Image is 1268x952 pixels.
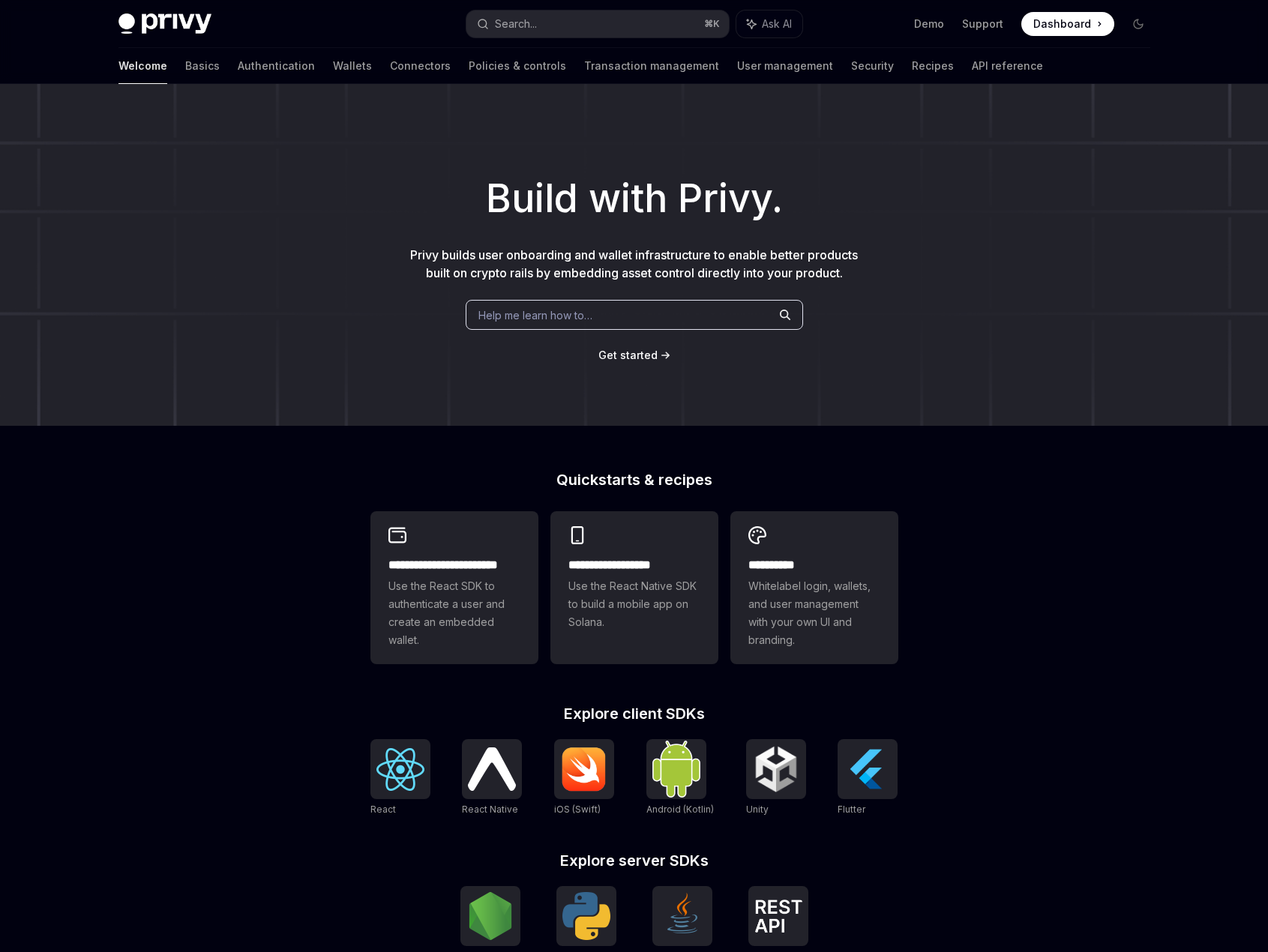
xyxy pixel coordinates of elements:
span: Get started [598,349,658,361]
span: Dashboard [1033,16,1091,31]
button: Ask AI [736,10,802,37]
a: Welcome [118,48,167,84]
img: React Native [468,747,516,790]
img: Unity [752,745,800,793]
a: Wallets [333,48,372,84]
h2: Explore client SDKs [370,706,898,721]
a: Recipes [912,48,954,84]
span: Android (Kotlin) [646,804,714,815]
a: FlutterFlutter [838,739,898,817]
a: Authentication [238,48,315,84]
span: Flutter [838,804,865,815]
a: UnityUnity [746,739,806,817]
span: Unity [746,804,769,815]
a: Connectors [390,48,451,84]
a: Security [851,48,894,84]
span: Privy builds user onboarding and wallet infrastructure to enable better products built on crypto ... [410,247,858,280]
img: Android (Kotlin) [652,741,700,797]
span: React [370,804,396,815]
span: Help me learn how to… [478,307,592,323]
img: Python [562,892,610,940]
span: React Native [462,804,518,815]
a: Android (Kotlin)Android (Kotlin) [646,739,714,817]
a: ReactReact [370,739,430,817]
span: Ask AI [762,16,792,31]
h1: Build with Privy. [24,169,1244,228]
button: Toggle dark mode [1126,12,1150,36]
img: Flutter [844,745,892,793]
span: iOS (Swift) [554,804,601,815]
a: Transaction management [584,48,719,84]
a: Demo [914,16,944,31]
a: **** *****Whitelabel login, wallets, and user management with your own UI and branding. [730,511,898,664]
span: Use the React Native SDK to build a mobile app on Solana. [568,577,700,631]
img: React [376,748,424,791]
a: React NativeReact Native [462,739,522,817]
div: Search... [495,15,537,33]
a: Get started [598,348,658,363]
img: dark logo [118,13,211,34]
img: Java [658,892,706,940]
span: Whitelabel login, wallets, and user management with your own UI and branding. [748,577,880,649]
img: iOS (Swift) [560,747,608,792]
h2: Quickstarts & recipes [370,472,898,487]
button: Search...⌘K [466,10,729,37]
a: Basics [185,48,220,84]
a: **** **** **** ***Use the React Native SDK to build a mobile app on Solana. [550,511,718,664]
span: Use the React SDK to authenticate a user and create an embedded wallet. [388,577,520,649]
a: Policies & controls [469,48,566,84]
a: Dashboard [1021,12,1114,36]
a: User management [737,48,833,84]
a: Support [962,16,1003,31]
span: ⌘ K [704,18,720,30]
h2: Explore server SDKs [370,853,898,868]
a: iOS (Swift)iOS (Swift) [554,739,614,817]
a: API reference [972,48,1043,84]
img: NodeJS [466,892,514,940]
img: REST API [754,900,802,933]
